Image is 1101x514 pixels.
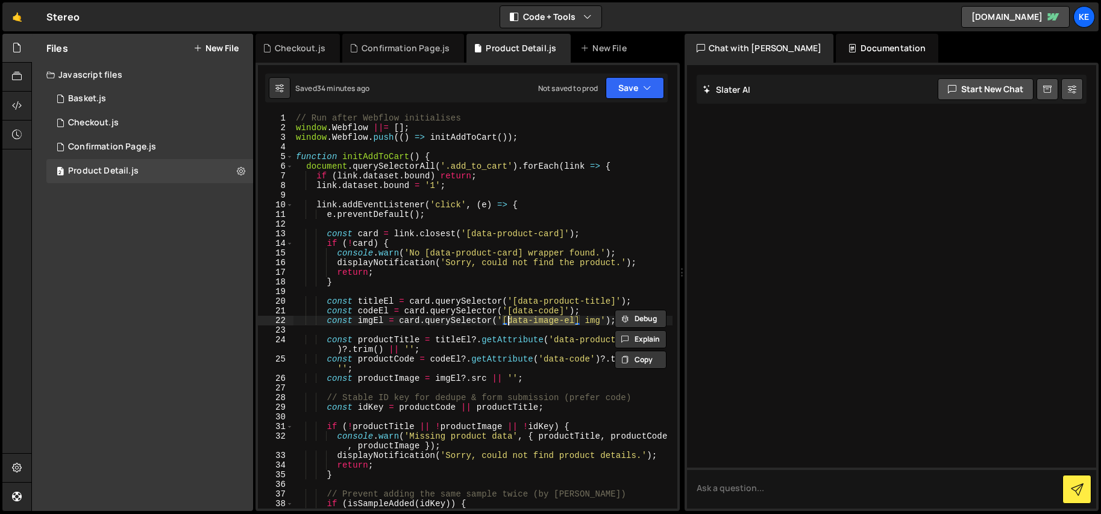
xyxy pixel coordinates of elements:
[606,77,664,99] button: Save
[317,83,369,93] div: 34 minutes ago
[258,480,293,489] div: 36
[258,403,293,412] div: 29
[258,489,293,499] div: 37
[68,118,119,128] div: Checkout.js
[258,431,293,451] div: 32
[836,34,938,63] div: Documentation
[46,159,253,183] div: 8215/44673.js
[258,422,293,431] div: 31
[258,181,293,190] div: 8
[615,330,667,348] button: Explain
[580,42,631,54] div: New File
[68,142,156,152] div: Confirmation Page.js
[295,83,369,93] div: Saved
[258,229,293,239] div: 13
[258,152,293,161] div: 5
[486,42,556,54] div: Product Detail.js
[258,374,293,383] div: 26
[500,6,601,28] button: Code + Tools
[538,83,598,93] div: Not saved to prod
[258,383,293,393] div: 27
[258,499,293,509] div: 38
[258,123,293,133] div: 2
[258,133,293,142] div: 3
[258,470,293,480] div: 35
[68,93,106,104] div: Basket.js
[258,248,293,258] div: 15
[258,451,293,460] div: 33
[258,142,293,152] div: 4
[46,87,253,111] div: 8215/44666.js
[258,277,293,287] div: 18
[258,325,293,335] div: 23
[258,393,293,403] div: 28
[68,166,139,177] div: Product Detail.js
[258,200,293,210] div: 10
[258,412,293,422] div: 30
[258,287,293,296] div: 19
[275,42,325,54] div: Checkout.js
[615,351,667,369] button: Copy
[938,78,1034,100] button: Start new chat
[258,190,293,200] div: 9
[961,6,1070,28] a: [DOMAIN_NAME]
[258,171,293,181] div: 7
[258,460,293,470] div: 34
[362,42,450,54] div: Confirmation Page.js
[46,111,253,135] div: 8215/44731.js
[703,84,751,95] h2: Slater AI
[258,306,293,316] div: 21
[258,210,293,219] div: 11
[258,354,293,374] div: 25
[46,10,80,24] div: Stereo
[46,42,68,55] h2: Files
[258,316,293,325] div: 22
[46,135,253,159] div: 8215/45082.js
[32,63,253,87] div: Javascript files
[258,161,293,171] div: 6
[258,219,293,229] div: 12
[258,296,293,306] div: 20
[685,34,834,63] div: Chat with [PERSON_NAME]
[2,2,32,31] a: 🤙
[258,268,293,277] div: 17
[615,310,667,328] button: Debug
[57,168,64,177] span: 2
[1073,6,1095,28] a: Ke
[258,335,293,354] div: 24
[258,113,293,123] div: 1
[193,43,239,53] button: New File
[258,239,293,248] div: 14
[258,258,293,268] div: 16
